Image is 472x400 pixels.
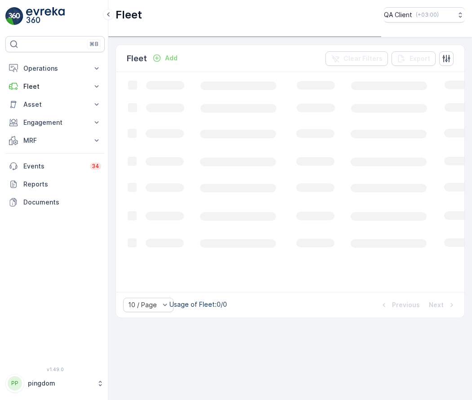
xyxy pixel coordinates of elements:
[23,136,87,145] p: MRF
[378,300,421,310] button: Previous
[416,11,439,18] p: ( +03:00 )
[8,376,22,391] div: PP
[429,300,444,309] p: Next
[5,157,105,175] a: Events34
[169,300,227,309] p: Usage of Fleet : 0/0
[23,180,101,189] p: Reports
[384,7,465,23] button: QA Client(+03:00)
[23,118,87,127] p: Engagement
[116,8,142,22] p: Fleet
[5,95,105,114] button: Asset
[23,82,87,91] p: Fleet
[5,367,105,372] span: v 1.49.0
[23,64,87,73] p: Operations
[28,379,92,388] p: pingdom
[392,51,436,66] button: Export
[5,193,105,211] a: Documents
[89,41,98,48] p: ⌘B
[410,54,430,63] p: Export
[26,7,65,25] img: logo_light-DOdMpM7g.png
[5,77,105,95] button: Fleet
[392,300,420,309] p: Previous
[5,175,105,193] a: Reports
[23,198,101,207] p: Documents
[325,51,388,66] button: Clear Filters
[5,114,105,132] button: Engagement
[5,374,105,393] button: PPpingdom
[384,10,412,19] p: QA Client
[92,163,99,170] p: 34
[5,132,105,150] button: MRF
[428,300,457,310] button: Next
[23,100,87,109] p: Asset
[165,54,178,63] p: Add
[149,53,181,64] button: Add
[23,162,85,171] p: Events
[343,54,383,63] p: Clear Filters
[127,52,147,65] p: Fleet
[5,59,105,77] button: Operations
[5,7,23,25] img: logo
